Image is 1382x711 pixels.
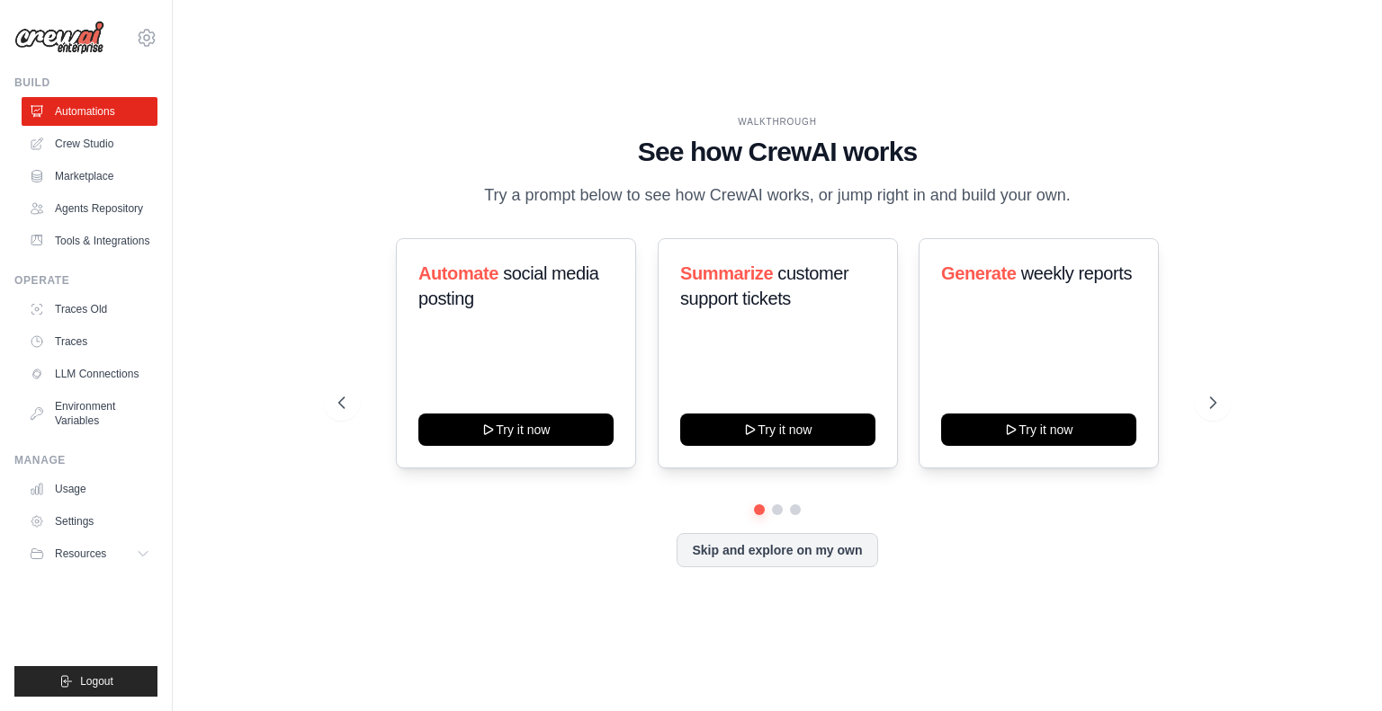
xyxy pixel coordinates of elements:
[14,21,104,55] img: Logo
[55,547,106,561] span: Resources
[680,263,773,283] span: Summarize
[680,263,848,308] span: customer support tickets
[22,392,157,435] a: Environment Variables
[680,413,875,446] button: Try it now
[22,539,157,568] button: Resources
[22,194,157,223] a: Agents Repository
[14,76,157,90] div: Build
[338,115,1216,129] div: WALKTHROUGH
[677,533,877,567] button: Skip and explore on my own
[14,666,157,697] button: Logout
[941,413,1136,446] button: Try it now
[1021,263,1132,283] span: weekly reports
[22,327,157,356] a: Traces
[22,360,157,388] a: LLM Connections
[475,182,1080,209] p: Try a prompt below to see how CrewAI works, or jump right in and build your own.
[418,413,614,446] button: Try it now
[338,136,1216,168] h1: See how CrewAI works
[22,129,157,158] a: Crew Studio
[418,263,599,308] span: social media posting
[14,273,157,288] div: Operate
[14,453,157,467] div: Manage
[22,295,157,324] a: Traces Old
[22,227,157,255] a: Tools & Integrations
[22,97,157,126] a: Automations
[22,507,157,536] a: Settings
[941,263,1017,283] span: Generate
[418,263,498,283] span: Automate
[80,674,113,689] span: Logout
[22,162,157,191] a: Marketplace
[22,475,157,503] a: Usage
